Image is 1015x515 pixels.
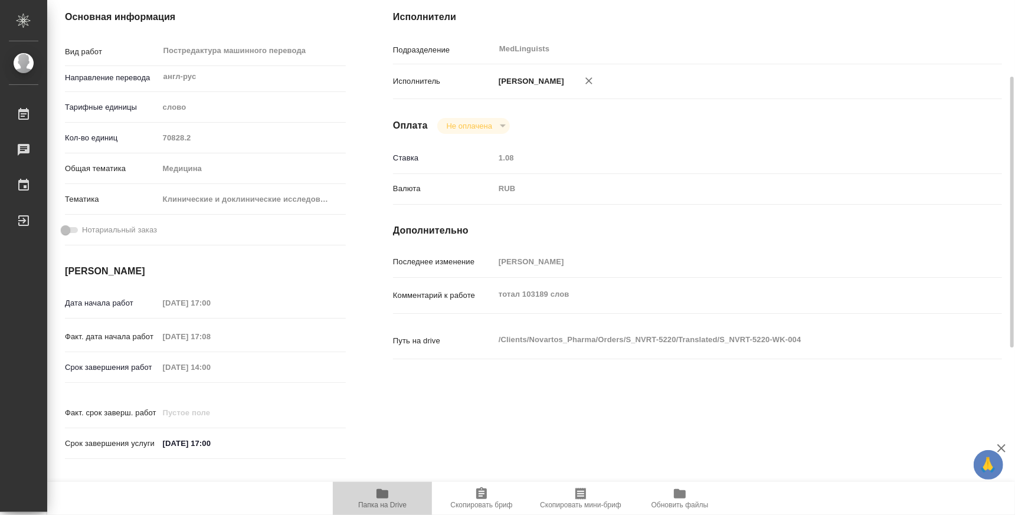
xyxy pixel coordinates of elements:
input: Пустое поле [159,404,262,421]
p: Подразделение [393,44,495,56]
p: Общая тематика [65,163,159,175]
p: Ставка [393,152,495,164]
input: Пустое поле [159,359,262,376]
h4: Дополнительно [393,224,1002,238]
p: Факт. дата начала работ [65,331,159,343]
p: Исполнитель [393,76,495,87]
p: Путь на drive [393,335,495,347]
input: Пустое поле [159,328,262,345]
span: Скопировать бриф [450,501,512,509]
h4: [PERSON_NAME] [65,264,346,278]
input: Пустое поле [159,129,346,146]
h4: Исполнители [393,10,1002,24]
span: Папка на Drive [358,501,407,509]
input: Пустое поле [159,294,262,311]
div: Клинические и доклинические исследования [159,189,346,209]
span: Обновить файлы [651,501,709,509]
input: Пустое поле [495,253,951,270]
div: RUB [495,179,951,199]
p: Срок завершения работ [65,362,159,373]
span: Нотариальный заказ [82,224,157,236]
button: 🙏 [974,450,1003,480]
h4: Оплата [393,119,428,133]
h4: Основная информация [65,10,346,24]
p: Последнее изменение [393,256,495,268]
div: Не оплачена [437,118,510,134]
button: Скопировать мини-бриф [531,482,630,515]
button: Скопировать бриф [432,482,531,515]
textarea: тотал 103189 слов [495,284,951,304]
p: Дата начала работ [65,297,159,309]
p: Кол-во единиц [65,132,159,144]
p: Вид работ [65,46,159,58]
span: Скопировать мини-бриф [540,501,621,509]
button: Обновить файлы [630,482,729,515]
button: Не оплачена [443,121,496,131]
p: Тарифные единицы [65,101,159,113]
input: Пустое поле [495,149,951,166]
p: Факт. срок заверш. работ [65,407,159,419]
p: Тематика [65,193,159,205]
p: Срок завершения услуги [65,438,159,450]
textarea: /Clients/Novartos_Pharma/Orders/S_NVRT-5220/Translated/S_NVRT-5220-WK-004 [495,330,951,350]
button: Удалить исполнителя [576,68,602,94]
p: Комментарий к работе [393,290,495,301]
p: Валюта [393,183,495,195]
div: Медицина [159,159,346,179]
p: [PERSON_NAME] [495,76,564,87]
input: ✎ Введи что-нибудь [159,435,262,452]
div: слово [159,97,346,117]
p: Направление перевода [65,72,159,84]
button: Папка на Drive [333,482,432,515]
span: 🙏 [978,452,998,477]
